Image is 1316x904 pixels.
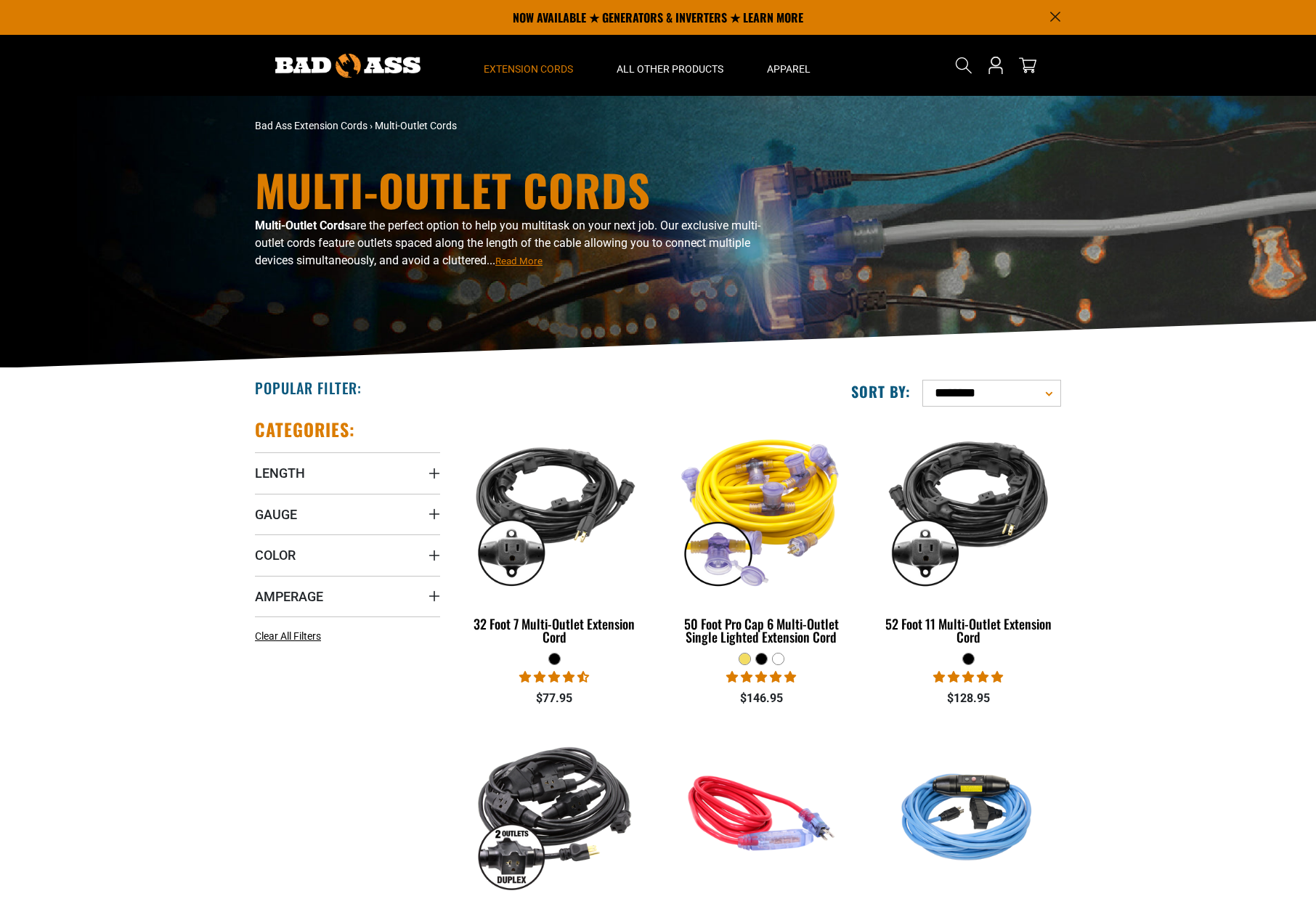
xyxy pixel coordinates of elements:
img: Light Blue [877,729,1060,896]
label: Sort by: [851,382,911,401]
span: Extension Cords [484,62,573,76]
span: are the perfect option to help you multitask on your next job. Our exclusive multi-outlet cords f... [255,219,760,267]
span: 4.67 stars [519,670,589,684]
summary: Color [255,534,440,575]
div: 50 Foot Pro Cap 6 Multi-Outlet Single Lighted Extension Cord [669,617,854,643]
div: 52 Foot 11 Multi-Outlet Extension Cord [876,617,1061,643]
a: black 32 Foot 7 Multi-Outlet Extension Cord [462,418,647,652]
b: Multi-Outlet Cords [255,219,350,232]
summary: Gauge [255,494,440,534]
summary: All Other Products [595,35,745,96]
a: black 52 Foot 11 Multi-Outlet Extension Cord [876,418,1061,652]
summary: Amperage [255,576,440,616]
span: Clear All Filters [255,630,321,642]
a: yellow 50 Foot Pro Cap 6 Multi-Outlet Single Lighted Extension Cord [669,418,854,652]
span: 4.80 stars [726,670,796,684]
a: Bad Ass Extension Cords [255,120,367,131]
h2: Categories: [255,418,355,441]
h2: Popular Filter: [255,378,362,397]
span: All Other Products [617,62,723,76]
img: black [463,425,646,593]
h1: Multi-Outlet Cords [255,168,785,211]
div: 32 Foot 7 Multi-Outlet Extension Cord [462,617,647,643]
span: Gauge [255,506,297,523]
span: Length [255,465,305,481]
span: 4.95 stars [933,670,1003,684]
div: $146.95 [669,690,854,707]
img: yellow [670,425,853,593]
span: Amperage [255,588,323,605]
img: red [670,729,853,896]
span: Multi-Outlet Cords [375,120,457,131]
div: $77.95 [462,690,647,707]
span: Color [255,547,296,563]
span: › [370,120,373,131]
span: Apparel [767,62,811,76]
summary: Apparel [745,35,832,96]
img: black [463,729,646,896]
img: Bad Ass Extension Cords [275,54,421,78]
summary: Length [255,452,440,493]
div: $128.95 [876,690,1061,707]
nav: breadcrumbs [255,118,785,134]
summary: Extension Cords [462,35,595,96]
summary: Search [952,54,975,77]
img: black [877,425,1060,593]
span: Read More [495,256,543,266]
a: Clear All Filters [255,629,327,644]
